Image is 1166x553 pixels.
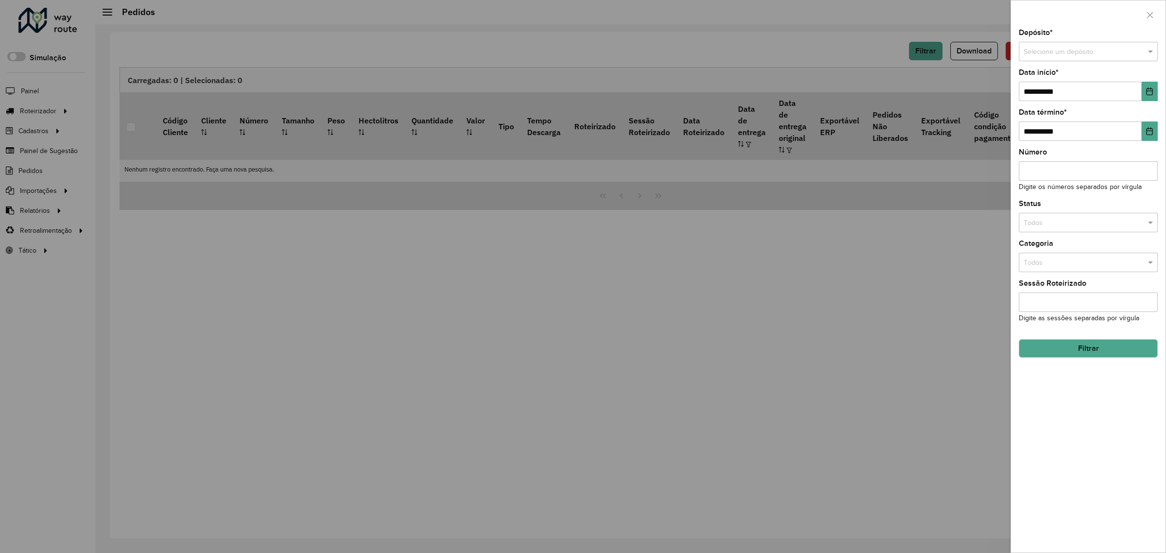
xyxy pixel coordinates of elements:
[1019,27,1053,38] label: Depósito
[1142,121,1158,141] button: Choose Date
[1142,82,1158,101] button: Choose Date
[1019,238,1053,249] label: Categoria
[1019,67,1059,78] label: Data início
[1019,198,1041,209] label: Status
[1019,339,1158,358] button: Filtrar
[1019,183,1142,190] small: Digite os números separados por vírgula
[1019,146,1047,158] label: Número
[1019,277,1086,289] label: Sessão Roteirizado
[1019,314,1139,322] small: Digite as sessões separadas por vírgula
[1019,106,1067,118] label: Data término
